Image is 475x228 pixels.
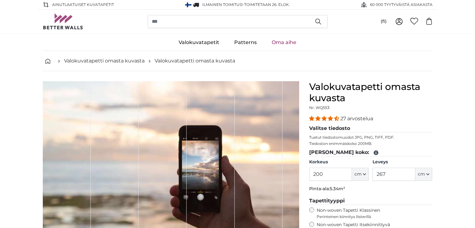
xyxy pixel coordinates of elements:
[309,149,433,156] legend: [PERSON_NAME] koko:
[309,197,433,205] legend: Tapettityyppi
[43,51,433,71] nav: breadcrumbs
[317,214,433,219] span: Perinteinen kiinnitys liisterillä
[317,207,433,219] label: Non-woven Tapetti Klassinen
[373,159,432,165] label: Leveys
[309,135,433,140] p: Tuetut tiedostomuodot JPG, PNG, TIFF, PDF.
[309,105,329,110] span: Nr. WQ553
[309,116,340,121] span: 4.41 stars
[340,116,373,121] span: 27 arvostelua
[330,186,345,191] span: 5.34m²
[309,125,433,132] legend: Valitse tiedosto
[370,2,433,7] span: 60 000 TYYTYVÄISTÄ ASIAKASTA
[264,34,304,51] a: Oma aihe
[354,171,362,177] span: cm
[243,2,290,7] span: -
[309,141,433,146] p: Tiedoston enimmäiskoko 200MB.
[52,2,114,7] span: AINUTLAATUISET Kuvatapetit
[309,159,369,165] label: Korkeus
[43,13,83,29] img: Betterwalls
[418,171,425,177] span: cm
[202,2,243,7] span: Ilmainen toimitus!
[352,168,369,181] button: cm
[376,16,392,27] button: (fi)
[171,34,227,51] a: Valokuvatapetit
[309,186,433,192] p: Pinta-ala:
[244,2,290,7] span: Toimitetaan 26. elok.
[227,34,264,51] a: Patterns
[309,81,433,104] h1: Valokuvatapetti omasta kuvasta
[185,2,191,7] img: Suomi
[155,57,235,65] a: Valokuvatapetti omasta kuvasta
[64,57,145,65] a: Valokuvatapetti omasta kuvasta
[415,168,432,181] button: cm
